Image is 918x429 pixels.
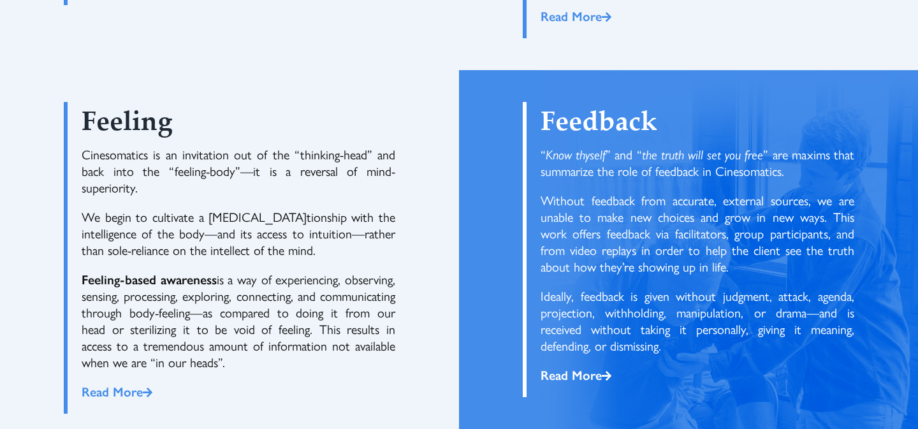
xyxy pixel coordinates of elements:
[541,287,854,354] p: Ide­al­ly, feed­back is given with­out judg­ment, attack, agenda, pro­jec­tion, with­hold­ing, ma...
[82,271,395,370] p: is a way of expe­ri­enc­ing, observ­ing, sens­ing, pro­cess­ing, explor­ing, con­nect­ing, and co...
[541,6,611,25] a: Read More
[82,108,395,140] h3: Feel­ing
[642,145,764,163] em: the truth will set you free
[546,145,606,163] em: Know thy­self
[82,208,395,258] p: We begin to cul­ti­vate a [MEDICAL_DATA]­tion­ship with the intel­li­gence of the body—and its ac...
[82,382,152,400] a: Read More
[541,192,854,275] p: With­out feed­back from accu­rate, exter­nal sources, we are unable to make new choic­es and grow...
[541,108,854,140] h3: Feed­back
[541,365,611,384] a: Read More
[82,146,395,196] p: Cine­so­mat­ics is an invi­ta­tion out of the “think­ing-head” and back into the “feeling-body”—i...
[541,146,854,179] p: “ ” and “ ” are maxims that sum­ma­rize the role of feed­back in Cinesomatics.
[82,270,217,288] strong: Feel­ing-based aware­ness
